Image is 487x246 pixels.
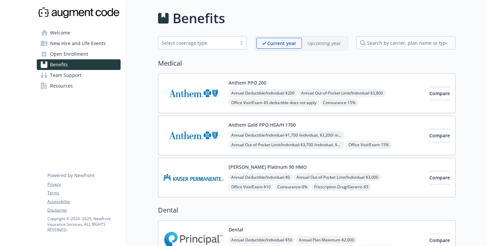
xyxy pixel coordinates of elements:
[229,131,345,139] span: Annual Deductible/Individual - $1,700 /individual, $3,200/ member
[229,121,296,128] button: Anthem Gold PPO HSA/H 1700
[50,49,88,59] span: Open Enrollment
[50,81,73,91] span: Resources
[37,70,121,81] a: Team Support
[429,171,450,184] button: Compare
[47,199,120,205] a: Accessibility
[229,173,293,181] span: Annual Deductible/Individual - $0
[50,59,68,70] span: Benefits
[37,49,121,59] a: Open Enrollment
[229,236,295,244] span: Annual Deductible/Individual - $50
[158,58,456,68] h2: Medical
[320,98,358,107] span: Coinsurance - 15%
[173,8,225,28] h1: Benefits
[229,79,266,86] button: Anthem PPO 200
[294,173,381,181] span: Annual Out-of-Pocket Limit/Individual - $3,000
[429,174,450,181] span: Compare
[307,40,341,47] p: Upcoming year
[47,190,120,196] a: Terms
[275,183,310,191] span: Coinsurance - 0%
[296,236,357,244] span: Annual Plan Maximum - $2,000
[267,40,296,47] p: Current year
[162,39,233,46] div: Select coverage type
[429,129,450,142] button: Compare
[37,81,121,91] a: Resources
[158,205,456,215] h2: Dental
[229,183,273,191] span: Office Visit/Exam - $10
[50,70,81,81] span: Team Support
[37,28,121,38] a: Welcome
[47,181,120,187] a: Privacy
[164,79,223,107] img: Anthem Blue Cross carrier logo
[229,98,319,107] span: Office Visit/Exam - $5 deductible does not apply
[47,207,120,213] a: Disclaimer
[346,141,392,149] span: Office Visit/Exam - 15%
[429,237,450,243] span: Compare
[229,226,243,233] button: Dental
[311,183,371,191] span: Prescription Drug/Generic - $5
[37,38,121,49] a: New Hire and Life Events
[47,216,120,233] p: Copyright © 2024 - 2025 , Newfront Insurance Services, ALL RIGHTS RESERVED
[229,89,297,97] span: Annual Deductible/Individual - $200
[429,87,450,100] button: Compare
[229,163,307,170] button: [PERSON_NAME] Platinum 90 HMO
[50,28,70,38] span: Welcome
[429,132,450,139] span: Compare
[164,121,223,150] img: Anthem Blue Cross carrier logo
[37,59,121,70] a: Benefits
[298,89,386,97] span: Annual Out-of-Pocket Limit/Individual - $3,800
[429,90,450,96] span: Compare
[356,36,456,49] input: search by carrier, plan name or type
[164,163,223,192] img: Kaiser Permanente Insurance Company carrier logo
[229,141,345,149] span: Annual Out-of-Pocket Limit/Individual - $3,700 /individual, $3,700/ member
[50,38,106,49] span: New Hire and Life Events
